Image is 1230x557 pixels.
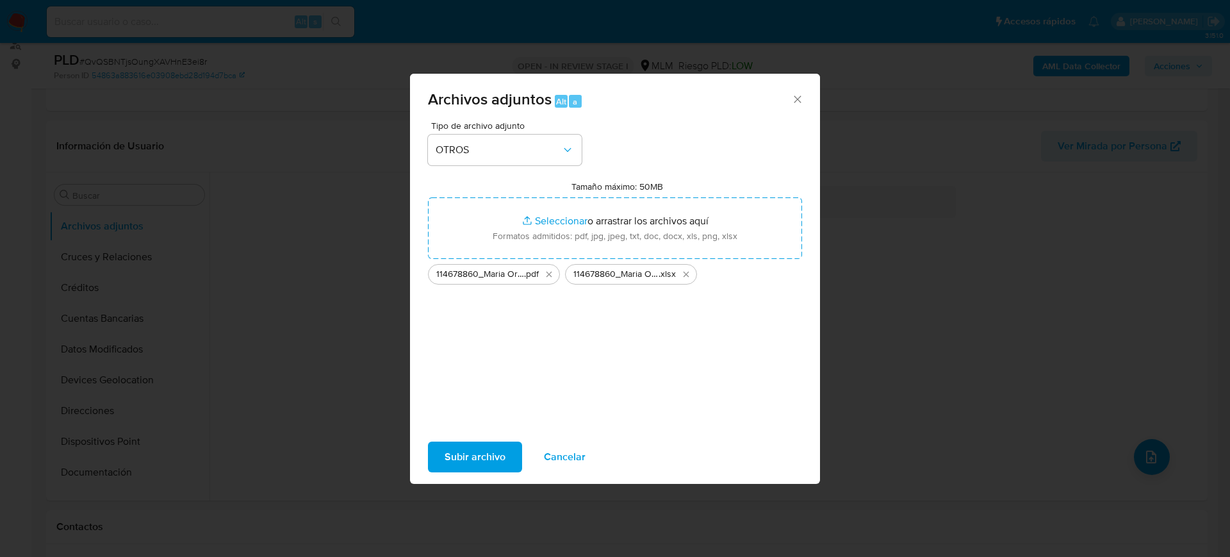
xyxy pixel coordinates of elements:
span: Archivos adjuntos [428,88,552,110]
button: OTROS [428,135,582,165]
button: Cerrar [791,93,803,104]
span: .pdf [524,268,539,281]
button: Eliminar 114678860_Maria Ortiz_Julio2025.xlsx [678,267,694,282]
label: Tamaño máximo: 50MB [571,181,663,192]
span: Subir archivo [445,443,505,471]
span: 114678860_Maria Ortiz_Julio2025 [436,268,524,281]
button: Eliminar 114678860_Maria Ortiz_Julio2025.pdf [541,267,557,282]
span: .xlsx [659,268,676,281]
span: Alt [556,96,566,108]
span: Tipo de archivo adjunto [431,121,585,130]
span: OTROS [436,144,561,156]
span: 114678860_Maria Ortiz_Julio2025 [573,268,659,281]
span: Cancelar [544,443,586,471]
span: a [573,96,577,108]
ul: Archivos seleccionados [428,259,802,285]
button: Subir archivo [428,442,522,472]
button: Cancelar [527,442,602,472]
